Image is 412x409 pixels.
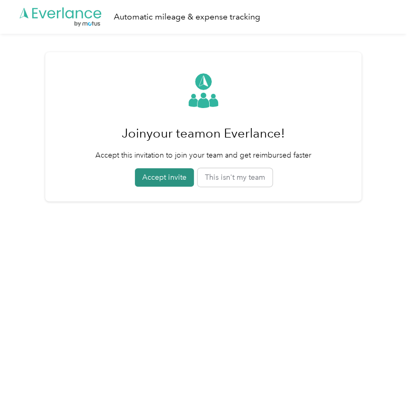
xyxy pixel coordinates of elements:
[198,168,272,187] button: This isn't my team
[353,350,412,409] iframe: Everlance-gr Chat Button Frame
[135,168,194,187] button: Accept invite
[114,11,260,24] div: Automatic mileage & expense tracking
[95,121,311,146] h1: Join your team on Everlance!
[95,150,311,161] p: Accept this invitation to join your team and get reimbursed faster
